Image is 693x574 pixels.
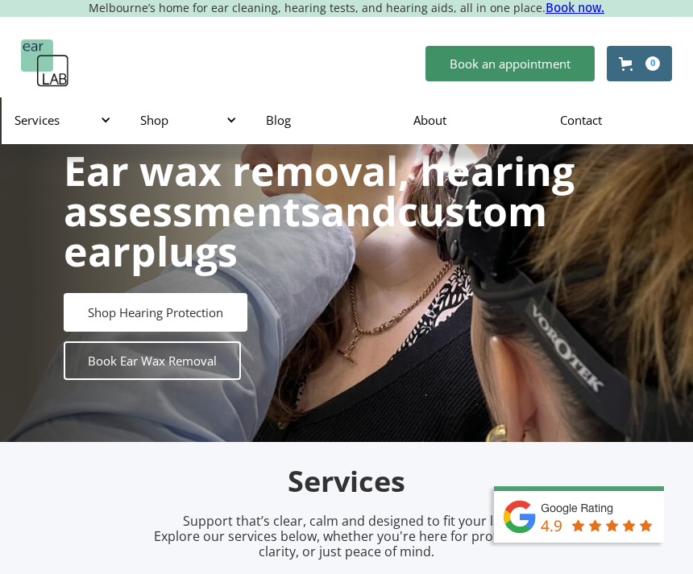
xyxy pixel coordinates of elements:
div: Services [15,112,108,128]
a: Blog [253,97,400,143]
a: Book an appointment [425,46,595,81]
a: Shop Hearing Protection [64,293,247,332]
strong: Ear wax removal, hearing assessments [64,143,575,238]
strong: custom earplugs [64,184,547,279]
a: Book Ear Wax Removal [64,341,241,380]
h2: Services [53,463,640,501]
div: Services [2,96,127,144]
h1: and [64,151,629,271]
div: Shop [127,96,253,144]
p: Support that’s clear, calm and designed to fit your life. Explore our services below, whether you... [133,514,560,560]
div: Shop [140,112,234,128]
a: home [21,39,69,88]
a: Open cart [607,46,672,81]
a: About [400,97,547,143]
div: 0 [645,56,660,71]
